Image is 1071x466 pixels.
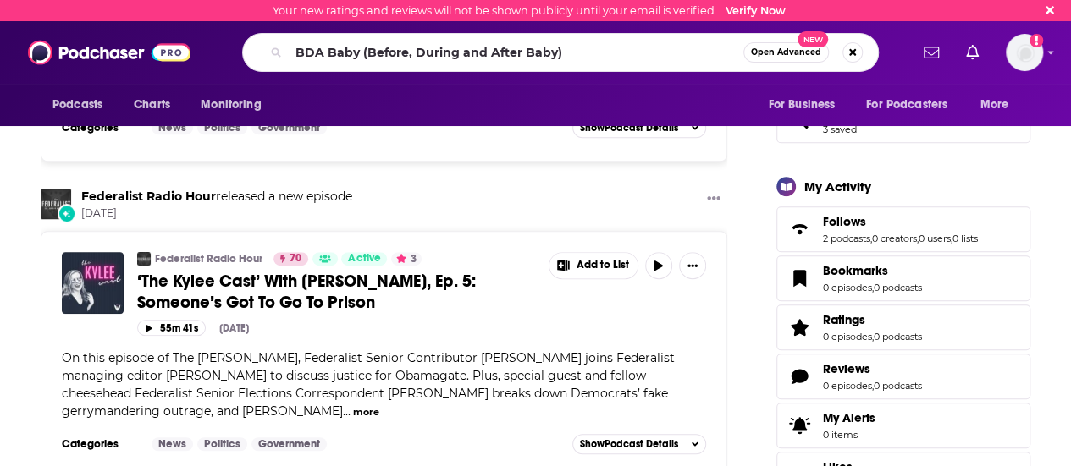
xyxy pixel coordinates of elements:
[251,437,327,451] a: Government
[155,252,262,266] a: Federalist Radio Hour
[872,282,874,293] span: ,
[870,233,872,244] span: ,
[273,252,308,266] a: 70
[776,206,1030,252] span: Follows
[58,204,76,222] div: New Episode
[874,380,922,392] a: 0 podcasts
[572,434,706,454] button: ShowPodcast Details
[123,89,180,121] a: Charts
[62,252,124,314] img: ‘The Kylee Cast’ With Kylee Griswold, Ep. 5: Someone’s Got To Go To Prison
[782,266,816,290] a: Bookmarks
[823,263,888,278] span: Bookmarks
[768,93,835,117] span: For Business
[81,189,352,205] h3: released a new episode
[776,304,1030,350] span: Ratings
[782,414,816,437] span: My Alerts
[577,259,629,271] span: Add to List
[201,93,261,117] span: Monitoring
[679,252,706,279] button: Show More Button
[872,331,874,343] span: ,
[823,214,978,229] a: Follows
[572,118,706,138] button: ShowPodcast Details
[251,121,327,134] a: Government
[1006,34,1043,71] span: Logged in as jbarbour
[1030,34,1043,47] svg: Email not verified
[28,36,190,69] img: Podchaser - Follow, Share and Rate Podcasts
[197,121,247,134] a: Politics
[137,271,476,313] span: ‘The Kylee Cast’ With [PERSON_NAME], Ep. 5: Someone’s Got To Go To Prison
[874,331,922,343] a: 0 podcasts
[951,233,952,244] span: ,
[391,252,422,266] button: 3
[197,437,247,451] a: Politics
[823,312,922,327] a: Ratings
[872,233,917,244] a: 0 creators
[751,48,821,57] span: Open Advanced
[866,93,947,117] span: For Podcasters
[952,233,978,244] a: 0 lists
[823,331,872,343] a: 0 episodes
[969,89,1030,121] button: open menu
[81,189,216,204] a: Federalist Radio Hour
[917,233,919,244] span: ,
[137,271,537,313] a: ‘The Kylee Cast’ With [PERSON_NAME], Ep. 5: Someone’s Got To Go To Prison
[290,250,301,267] span: 70
[855,89,972,121] button: open menu
[823,429,875,441] span: 0 items
[62,350,675,419] span: On this episode of The [PERSON_NAME], Federalist Senior Contributor [PERSON_NAME] joins Federalis...
[823,233,870,244] a: 2 podcasts
[152,121,193,134] a: News
[782,365,816,388] a: Reviews
[348,250,380,267] span: Active
[782,315,816,339] a: Ratings
[782,217,816,241] a: Follows
[137,252,151,266] img: Federalist Radio Hour
[776,255,1030,301] span: Bookmarks
[756,89,856,121] button: open menu
[959,38,985,67] a: Show notifications dropdown
[823,282,872,293] a: 0 episodes
[273,4,786,17] div: Your new ratings and reviews will not be shown publicly until your email is verified.
[343,403,351,419] span: ...
[823,312,865,327] span: Ratings
[776,403,1030,448] a: My Alerts
[152,437,193,451] a: News
[189,89,283,121] button: open menu
[726,4,786,17] a: Verify Now
[41,189,71,219] img: Federalist Radio Hour
[1006,34,1043,71] button: Show profile menu
[919,233,951,244] a: 0 users
[580,438,678,450] span: Show Podcast Details
[52,93,102,117] span: Podcasts
[872,380,874,392] span: ,
[804,178,871,195] div: My Activity
[776,354,1030,399] span: Reviews
[1006,34,1043,71] img: User Profile
[341,252,387,266] a: Active
[823,123,857,135] a: 3 saved
[549,253,638,278] button: Show More Button
[580,122,678,134] span: Show Podcast Details
[137,320,206,336] button: 55m 41s
[823,263,922,278] a: Bookmarks
[980,93,1009,117] span: More
[81,206,352,221] span: [DATE]
[823,410,875,425] span: My Alerts
[41,89,124,121] button: open menu
[823,214,866,229] span: Follows
[917,38,946,67] a: Show notifications dropdown
[798,31,828,47] span: New
[874,282,922,293] a: 0 podcasts
[743,42,829,63] button: Open AdvancedNew
[353,405,379,419] button: more
[219,322,249,334] div: [DATE]
[823,361,922,376] a: Reviews
[289,39,743,66] input: Search podcasts, credits, & more...
[823,361,870,376] span: Reviews
[62,121,138,134] h3: Categories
